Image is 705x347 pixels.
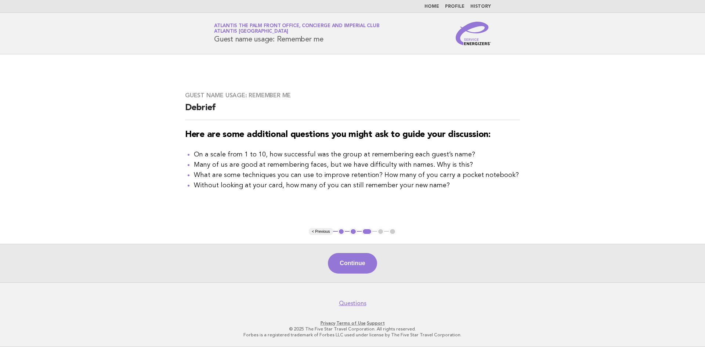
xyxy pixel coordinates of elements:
strong: Here are some additional questions you might ask to guide your discussion: [185,130,491,139]
h3: Guest name usage: Remember me [185,92,520,99]
p: Forbes is a registered trademark of Forbes LLC used under license by The Five Star Travel Corpora... [128,332,577,338]
a: Privacy [321,321,335,326]
button: Continue [328,253,377,274]
button: < Previous [309,228,333,235]
button: 1 [338,228,345,235]
img: Service Energizers [456,22,491,45]
li: Without looking at your card, how many of you can still remember your new name? [194,180,520,191]
li: Many of us are good at remembering faces, but we have difficulty with names. Why is this? [194,160,520,170]
a: History [470,4,491,9]
a: Profile [445,4,464,9]
a: Questions [339,300,366,307]
p: · · [128,320,577,326]
a: Atlantis The Palm Front Office, Concierge and Imperial ClubAtlantis [GEOGRAPHIC_DATA] [214,24,379,34]
a: Support [367,321,385,326]
p: © 2025 The Five Star Travel Corporation. All rights reserved. [128,326,577,332]
span: Atlantis [GEOGRAPHIC_DATA] [214,29,288,34]
a: Home [424,4,439,9]
a: Terms of Use [336,321,366,326]
li: On a scale from 1 to 10, how successful was the group at remembering each guest’s name? [194,149,520,160]
li: What are some techniques you can use to improve retention? How many of you carry a pocket notebook? [194,170,520,180]
button: 3 [362,228,372,235]
h2: Debrief [185,102,520,120]
h1: Guest name usage: Remember me [214,24,379,43]
button: 2 [350,228,357,235]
